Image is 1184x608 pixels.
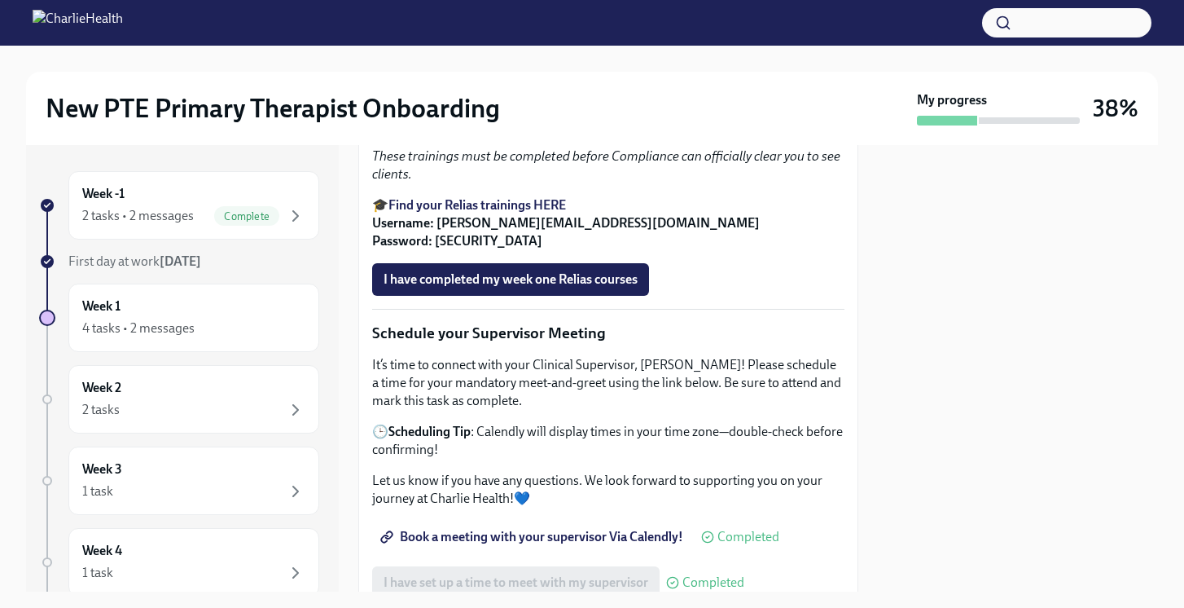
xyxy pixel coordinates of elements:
strong: Scheduling Tip [388,424,471,439]
span: I have completed my week one Relias courses [384,271,638,288]
p: Schedule your Supervisor Meeting [372,323,844,344]
strong: My progress [917,91,987,109]
p: 🕒 : Calendly will display times in your time zone—double-check before confirming! [372,423,844,459]
h6: Week 2 [82,379,121,397]
h6: Week -1 [82,185,125,203]
div: 1 task [82,482,113,500]
p: It’s time to connect with your Clinical Supervisor, [PERSON_NAME]! Please schedule a time for you... [372,356,844,410]
h3: 38% [1093,94,1138,123]
span: Book a meeting with your supervisor Via Calendly! [384,529,683,545]
p: Let us know if you have any questions. We look forward to supporting you on your journey at Charl... [372,472,844,508]
img: CharlieHealth [33,10,123,36]
a: Find your Relias trainings HERE [388,197,566,213]
a: Book a meeting with your supervisor Via Calendly! [372,521,695,553]
div: 2 tasks • 2 messages [82,207,194,225]
p: 🎓 [372,196,844,250]
strong: [DATE] [160,253,201,269]
h2: New PTE Primary Therapist Onboarding [46,92,500,125]
a: Week 41 task [39,528,319,597]
button: I have completed my week one Relias courses [372,263,649,296]
span: First day at work [68,253,201,269]
span: Complete [214,210,279,222]
div: 1 task [82,564,113,582]
a: First day at work[DATE] [39,253,319,271]
span: Completed [717,531,779,544]
div: 4 tasks • 2 messages [82,319,195,337]
strong: Username: [PERSON_NAME][EMAIL_ADDRESS][DOMAIN_NAME] Password: [SECURITY_DATA] [372,215,760,249]
div: 2 tasks [82,401,120,419]
span: Completed [682,576,744,589]
a: Week -12 tasks • 2 messagesComplete [39,171,319,240]
h6: Week 1 [82,297,121,315]
h6: Week 4 [82,542,122,560]
a: Week 14 tasks • 2 messages [39,284,319,352]
h6: Week 3 [82,460,122,478]
em: These trainings must be completed before Compliance can officially clear you to see clients. [372,148,840,182]
a: Week 22 tasks [39,365,319,434]
a: Week 31 task [39,447,319,515]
